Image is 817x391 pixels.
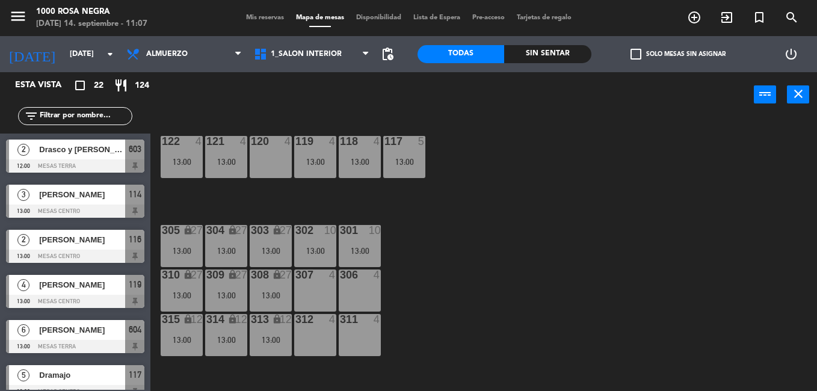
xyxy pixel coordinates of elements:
div: 27 [235,225,247,236]
div: 4 [196,136,203,147]
button: close [787,85,809,103]
div: 27 [235,269,247,280]
div: 13:00 [250,291,292,300]
span: Tarjetas de regalo [511,14,578,21]
div: 4 [329,269,336,280]
button: power_input [754,85,776,103]
div: 13:00 [161,247,203,255]
div: 4 [374,136,381,147]
i: filter_list [24,109,39,123]
span: 1_SALON INTERIOR [271,50,342,58]
i: lock [183,314,193,324]
span: Mis reservas [240,14,290,21]
i: lock [227,225,238,235]
div: 13:00 [205,158,247,166]
span: Drasco y [PERSON_NAME] [39,143,125,156]
i: crop_square [73,78,87,93]
div: 27 [191,225,203,236]
div: 13:00 [294,247,336,255]
div: Todas [418,45,504,63]
span: 114 [129,187,141,202]
input: Filtrar por nombre... [39,109,132,123]
i: search [785,10,799,25]
div: 13:00 [339,247,381,255]
div: 27 [280,269,292,280]
span: 124 [135,79,149,93]
div: 13:00 [161,291,203,300]
div: 302 [295,225,296,236]
div: 4 [329,136,336,147]
span: Disponibilidad [350,14,407,21]
span: Mapa de mesas [290,14,350,21]
i: add_circle_outline [687,10,701,25]
div: 304 [206,225,207,236]
span: pending_actions [380,47,395,61]
div: 4 [240,136,247,147]
div: 121 [206,136,207,147]
div: Esta vista [6,78,87,93]
div: 4 [374,269,381,280]
div: 118 [340,136,341,147]
div: 119 [295,136,296,147]
div: 306 [340,269,341,280]
div: 12 [235,314,247,325]
i: power_settings_new [784,47,798,61]
div: 117 [384,136,385,147]
span: [PERSON_NAME] [39,233,125,246]
span: 3 [17,189,29,201]
div: [DATE] 14. septiembre - 11:07 [36,18,147,30]
i: lock [272,269,282,280]
span: [PERSON_NAME] [39,324,125,336]
div: 10 [369,225,381,236]
div: 27 [191,269,203,280]
div: 13:00 [250,247,292,255]
div: 4 [374,314,381,325]
div: 13:00 [161,158,203,166]
i: arrow_drop_down [103,47,117,61]
i: turned_in_not [752,10,766,25]
div: 301 [340,225,341,236]
span: 119 [129,277,141,292]
span: 22 [94,79,103,93]
div: 13:00 [294,158,336,166]
label: Solo mesas sin asignar [630,49,726,60]
span: 604 [129,322,141,337]
div: 13:00 [250,336,292,344]
div: 13:00 [205,336,247,344]
span: 2 [17,144,29,156]
span: 116 [129,232,141,247]
div: 12 [280,314,292,325]
button: menu [9,7,27,29]
div: 27 [280,225,292,236]
span: 603 [129,142,141,156]
div: 13:00 [383,158,425,166]
i: lock [272,314,282,324]
span: 2 [17,234,29,246]
i: exit_to_app [720,10,734,25]
div: 13:00 [339,158,381,166]
div: 1000 Rosa Negra [36,6,147,18]
span: [PERSON_NAME] [39,279,125,291]
span: [PERSON_NAME] [39,188,125,201]
span: 5 [17,369,29,381]
i: power_input [758,87,772,101]
div: 13:00 [161,336,203,344]
i: restaurant [114,78,128,93]
div: 13:00 [205,291,247,300]
div: 307 [295,269,296,280]
i: close [791,87,806,101]
div: 13:00 [205,247,247,255]
div: 4 [285,136,292,147]
span: Pre-acceso [466,14,511,21]
span: check_box_outline_blank [630,49,641,60]
i: lock [183,269,193,280]
div: Sin sentar [504,45,591,63]
i: lock [183,225,193,235]
span: Lista de Espera [407,14,466,21]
